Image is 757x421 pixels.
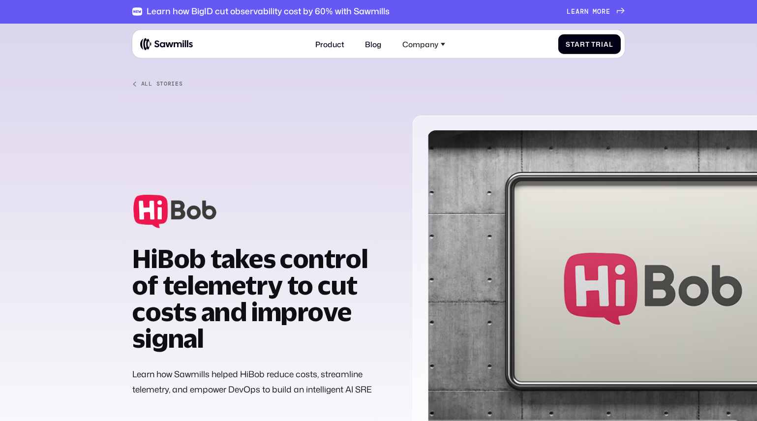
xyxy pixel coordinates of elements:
div: Company [402,39,438,48]
div: Learn more [567,8,610,16]
div: Start Trial [566,40,613,48]
a: Learn more [567,8,624,16]
p: Learn how Sawmills helped HiBob reduce costs, streamline telemetry, and empower DevOps to build a... [132,366,394,397]
div: All Stories [141,81,183,88]
strong: HiBob takes control of telemetry to cut costs and improve signal [132,243,368,354]
a: Product [310,34,350,55]
div: Learn how BigID cut observability cost by 60% with Sawmills [147,6,390,17]
a: Blog [360,34,387,55]
a: Start Trial [558,34,621,54]
a: All Stories [132,81,624,88]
